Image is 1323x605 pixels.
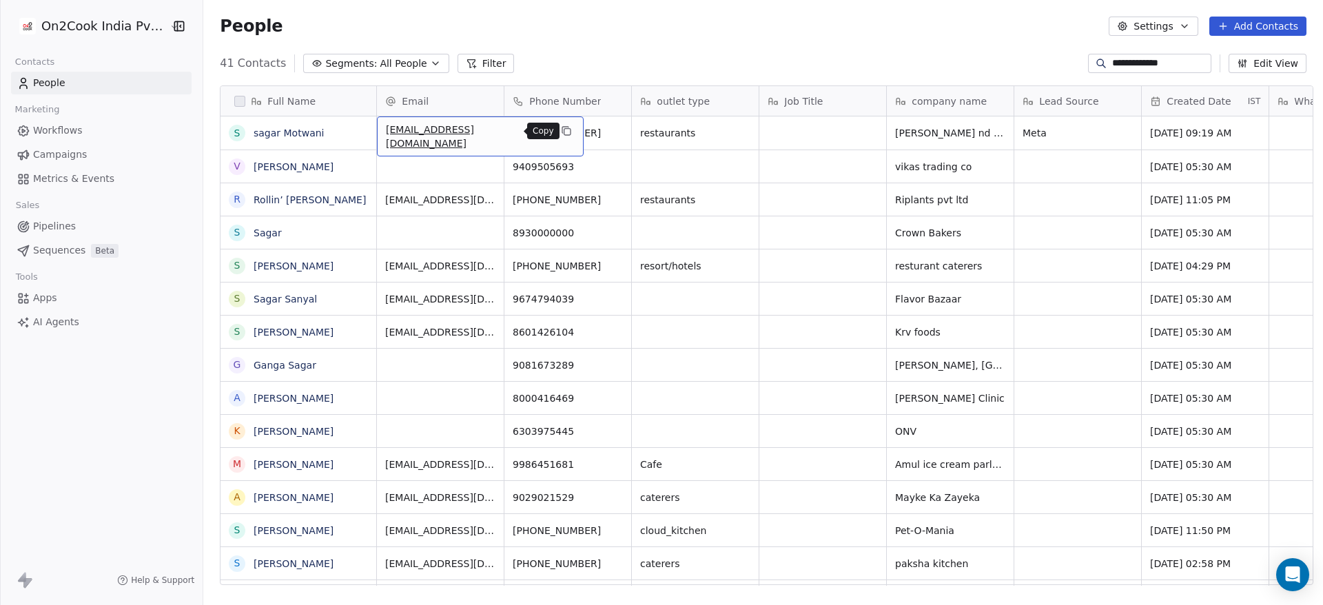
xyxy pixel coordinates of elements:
span: [EMAIL_ADDRESS][DOMAIN_NAME] [385,292,495,306]
span: Flavor Bazaar [895,292,1005,306]
span: Metrics & Events [33,172,114,186]
span: outlet type [657,94,710,108]
span: Tools [10,267,43,287]
span: resort/hotels [640,259,750,273]
button: On2Cook India Pvt. Ltd. [17,14,161,38]
a: Sagar [254,227,282,238]
span: [DATE] 05:30 AM [1150,391,1260,405]
span: Pet-O-Mania [895,524,1005,537]
div: Lead Source [1014,86,1141,116]
span: 9986451681 [513,458,623,471]
p: Copy [533,125,554,136]
span: company name [912,94,987,108]
span: restaurants [640,193,750,207]
span: [EMAIL_ADDRESS][DOMAIN_NAME] [386,123,550,150]
span: [DATE] 05:30 AM [1150,160,1260,174]
div: S [234,258,240,273]
a: Sagar Sanyal [254,294,317,305]
div: Full Name [220,86,376,116]
span: [PHONE_NUMBER] [513,524,623,537]
a: Ganga Sagar [254,360,316,371]
span: [DATE] 05:30 AM [1150,458,1260,471]
span: Sales [10,195,45,216]
div: M [233,457,241,471]
div: grid [220,116,377,586]
span: caterers [640,557,750,571]
a: [PERSON_NAME] [254,492,334,503]
span: Created Date [1167,94,1231,108]
a: Pipelines [11,215,192,238]
span: [EMAIL_ADDRESS][DOMAIN_NAME] [385,458,495,471]
span: [PERSON_NAME] nd [PERSON_NAME] [895,126,1005,140]
span: [PHONE_NUMBER] [513,557,623,571]
span: Apps [33,291,57,305]
span: [DATE] 11:05 PM [1150,193,1260,207]
a: Workflows [11,119,192,142]
span: Full Name [267,94,316,108]
span: paksha kitchen [895,557,1005,571]
div: Phone Number [504,86,631,116]
span: 8000416469 [513,391,623,405]
span: [EMAIL_ADDRESS][DOMAIN_NAME] [385,325,495,339]
span: [DATE] 05:30 AM [1150,325,1260,339]
span: Mayke Ka Zayeka [895,491,1005,504]
div: G [234,358,241,372]
span: [DATE] 05:30 AM [1150,424,1260,438]
span: On2Cook India Pvt. Ltd. [41,17,166,35]
span: [DATE] 09:19 AM [1150,126,1260,140]
span: [EMAIL_ADDRESS][DOMAIN_NAME] [385,491,495,504]
span: caterers [640,491,750,504]
a: [PERSON_NAME] [254,161,334,172]
div: S [234,325,240,339]
span: Job Title [784,94,823,108]
div: S [234,291,240,306]
div: R [234,192,240,207]
a: Rollin’ [PERSON_NAME] [254,194,366,205]
span: Email [402,94,429,108]
span: [EMAIL_ADDRESS][DOMAIN_NAME] [385,193,495,207]
div: s [234,126,240,141]
span: [PERSON_NAME], [GEOGRAPHIC_DATA], [GEOGRAPHIC_DATA] [895,358,1005,372]
a: AI Agents [11,311,192,334]
a: sagar Motwani [254,127,324,139]
a: [PERSON_NAME] [254,426,334,437]
div: outlet type [632,86,759,116]
span: Crown Bakers [895,226,1005,240]
span: Campaigns [33,147,87,162]
span: [EMAIL_ADDRESS][DOMAIN_NAME] [385,259,495,273]
span: [DATE] 05:30 AM [1150,292,1260,306]
span: [PHONE_NUMBER] [513,193,623,207]
div: K [234,424,240,438]
span: [PERSON_NAME] Clinic [895,391,1005,405]
a: [PERSON_NAME] [254,260,334,271]
span: Beta [91,244,119,258]
span: IST [1248,96,1261,107]
span: [DATE] 02:58 PM [1150,557,1260,571]
span: Lead Source [1039,94,1098,108]
button: Settings [1109,17,1198,36]
a: [PERSON_NAME] [254,558,334,569]
button: Filter [458,54,515,73]
span: [DATE] 04:29 PM [1150,259,1260,273]
span: 8601426104 [513,325,623,339]
span: Krv foods [895,325,1005,339]
span: Marketing [9,99,65,120]
button: Add Contacts [1209,17,1306,36]
span: Pipelines [33,219,76,234]
span: Phone Number [529,94,601,108]
span: Segments: [325,57,377,71]
span: Cafe [640,458,750,471]
span: [PHONE_NUMBER] [513,259,623,273]
div: S [234,556,240,571]
span: People [220,16,283,37]
a: Campaigns [11,143,192,166]
span: [DATE] 05:30 AM [1150,358,1260,372]
span: Amul ice cream parlour [895,458,1005,471]
a: SequencesBeta [11,239,192,262]
span: 9674794039 [513,292,623,306]
span: People [33,76,65,90]
a: Help & Support [117,575,194,586]
div: Created DateIST [1142,86,1269,116]
span: 6303975445 [513,424,623,438]
span: 41 Contacts [220,55,286,72]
